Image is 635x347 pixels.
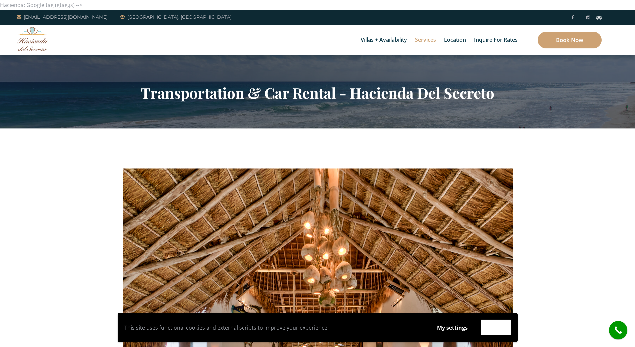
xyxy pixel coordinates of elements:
a: [EMAIL_ADDRESS][DOMAIN_NAME] [17,13,108,21]
button: My settings [431,320,474,335]
a: Villas + Availability [357,25,410,55]
h2: Transportation & Car Rental - Hacienda Del Secreto [123,84,513,101]
i: call [611,323,626,338]
img: Tripadvisor_logomark.svg [596,16,602,19]
a: [GEOGRAPHIC_DATA], [GEOGRAPHIC_DATA] [120,13,232,21]
a: Location [441,25,469,55]
a: Services [412,25,439,55]
a: Inquire for Rates [471,25,521,55]
p: This site uses functional cookies and external scripts to improve your experience. [124,323,424,333]
a: Book Now [538,32,602,48]
button: Accept [481,320,511,335]
img: Awesome Logo [17,27,48,51]
a: call [609,321,627,339]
